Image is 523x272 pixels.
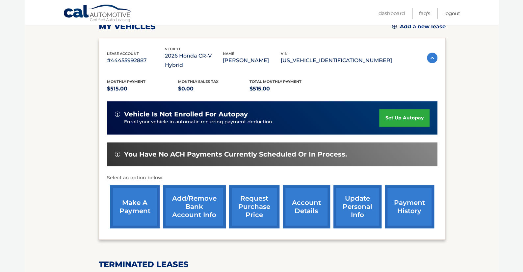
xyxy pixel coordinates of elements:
[333,185,381,228] a: update personal info
[107,79,145,84] span: Monthly Payment
[249,84,321,93] p: $515.00
[99,22,156,32] h2: my vehicles
[427,53,437,63] img: accordion-active.svg
[124,150,347,159] span: You have no ACH payments currently scheduled or in process.
[178,79,219,84] span: Monthly sales Tax
[229,185,279,228] a: request purchase price
[163,185,226,228] a: Add/Remove bank account info
[107,174,437,182] p: Select an option below:
[281,56,392,65] p: [US_VEHICLE_IDENTIFICATION_NUMBER]
[223,56,281,65] p: [PERSON_NAME]
[63,4,132,23] a: Cal Automotive
[249,79,301,84] span: Total Monthly Payment
[419,8,430,19] a: FAQ's
[99,260,446,269] h2: terminated leases
[379,109,429,127] a: set up autopay
[385,185,434,228] a: payment history
[165,51,223,70] p: 2026 Honda CR-V Hybrid
[165,47,181,51] span: vehicle
[281,51,288,56] span: vin
[392,24,397,29] img: add.svg
[223,51,234,56] span: name
[124,118,379,126] p: Enroll your vehicle in automatic recurring payment deduction.
[444,8,460,19] a: Logout
[107,56,165,65] p: #44455992887
[110,185,160,228] a: make a payment
[115,111,120,117] img: alert-white.svg
[107,84,178,93] p: $515.00
[124,110,248,118] span: vehicle is not enrolled for autopay
[115,152,120,157] img: alert-white.svg
[107,51,139,56] span: lease account
[379,8,405,19] a: Dashboard
[283,185,330,228] a: account details
[178,84,249,93] p: $0.00
[392,23,446,30] a: Add a new lease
